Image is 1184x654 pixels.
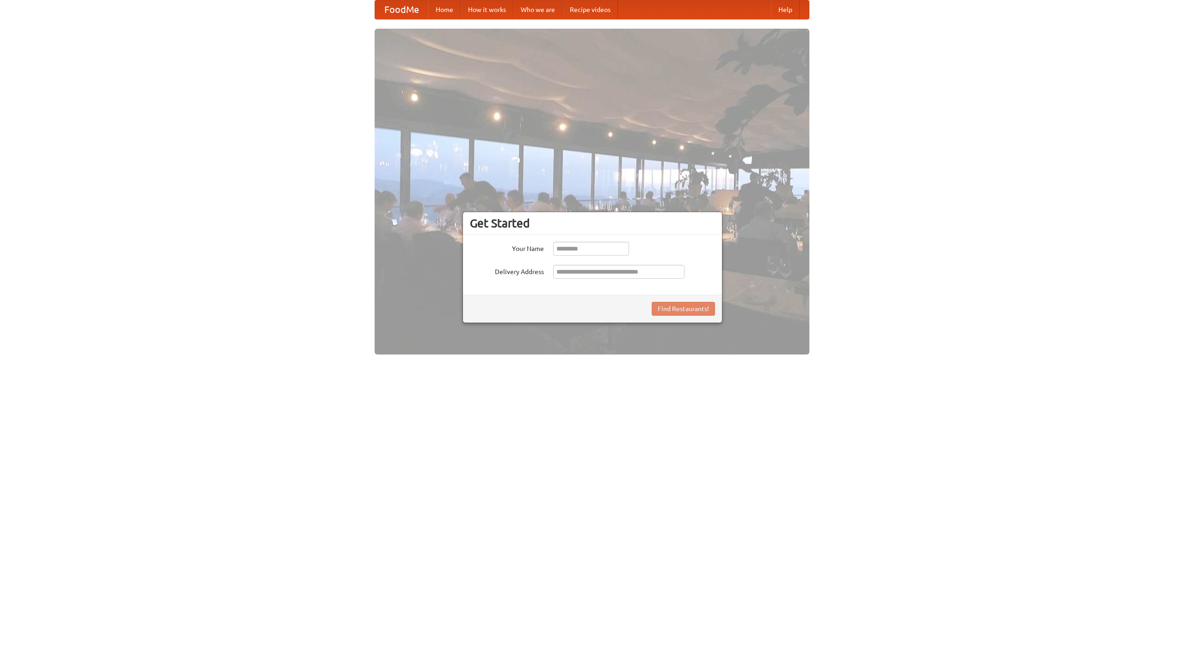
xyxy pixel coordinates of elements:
a: How it works [461,0,513,19]
a: Who we are [513,0,562,19]
label: Delivery Address [470,265,544,276]
label: Your Name [470,242,544,253]
a: FoodMe [375,0,428,19]
button: Find Restaurants! [652,302,715,316]
h3: Get Started [470,216,715,230]
a: Recipe videos [562,0,618,19]
a: Home [428,0,461,19]
a: Help [771,0,800,19]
